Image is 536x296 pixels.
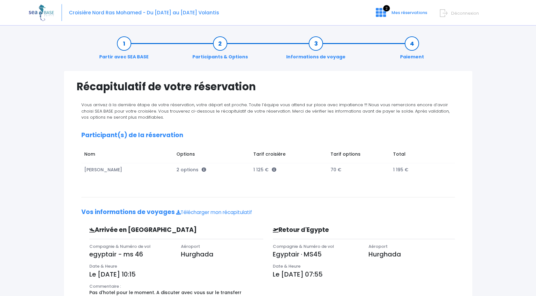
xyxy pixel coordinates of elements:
td: 1 125 € [250,163,328,176]
span: Aéroport [181,243,200,249]
span: Compagnie & Numéro de vol [273,243,334,249]
span: Vous arrivez à la dernière étape de votre réservation, votre départ est proche. Toute l’équipe vo... [81,102,450,120]
h3: Arrivée en [GEOGRAPHIC_DATA] [85,226,222,234]
span: 2 [383,5,390,11]
p: Hurghada [181,249,263,259]
td: [PERSON_NAME] [81,163,174,176]
h1: Récapitulatif de votre réservation [77,80,460,93]
p: Egyptair · MS45 [273,249,359,259]
span: Date & Heure [89,263,117,269]
span: Croisière Nord Ras Mohamed - Du [DATE] au [DATE] Volantis [69,9,219,16]
p: egyptair - ms 46 [89,249,172,259]
a: Informations de voyage [283,40,349,60]
td: Tarif options [327,148,390,163]
td: Total [390,148,449,163]
td: 70 € [327,163,390,176]
td: Nom [81,148,174,163]
span: Date & Heure [273,263,301,269]
p: Le [DATE] 07:55 [273,270,455,279]
a: Participants & Options [189,40,251,60]
h2: Vos informations de voyages [81,209,455,216]
a: Partir avec SEA BASE [96,40,152,60]
span: Déconnexion [451,10,479,16]
span: 2 options [176,166,206,173]
h2: Participant(s) de la réservation [81,132,455,139]
span: Aéroport [368,243,388,249]
td: Options [173,148,250,163]
span: Compagnie & Numéro de vol [89,243,151,249]
a: 2 Mes réservations [371,12,431,18]
td: 1 195 € [390,163,449,176]
p: Le [DATE] 10:15 [89,270,264,279]
td: Tarif croisière [250,148,328,163]
h3: Retour d'Egypte [268,226,412,234]
p: Hurghada [368,249,455,259]
a: Paiement [397,40,427,60]
span: Mes réservations [391,10,427,16]
span: Commentaire : [89,283,121,289]
p: Pas d'hotel pour le moment. A discuter avec vous sur le transferr [89,289,264,296]
a: Télécharger mon récapitulatif [176,209,252,216]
